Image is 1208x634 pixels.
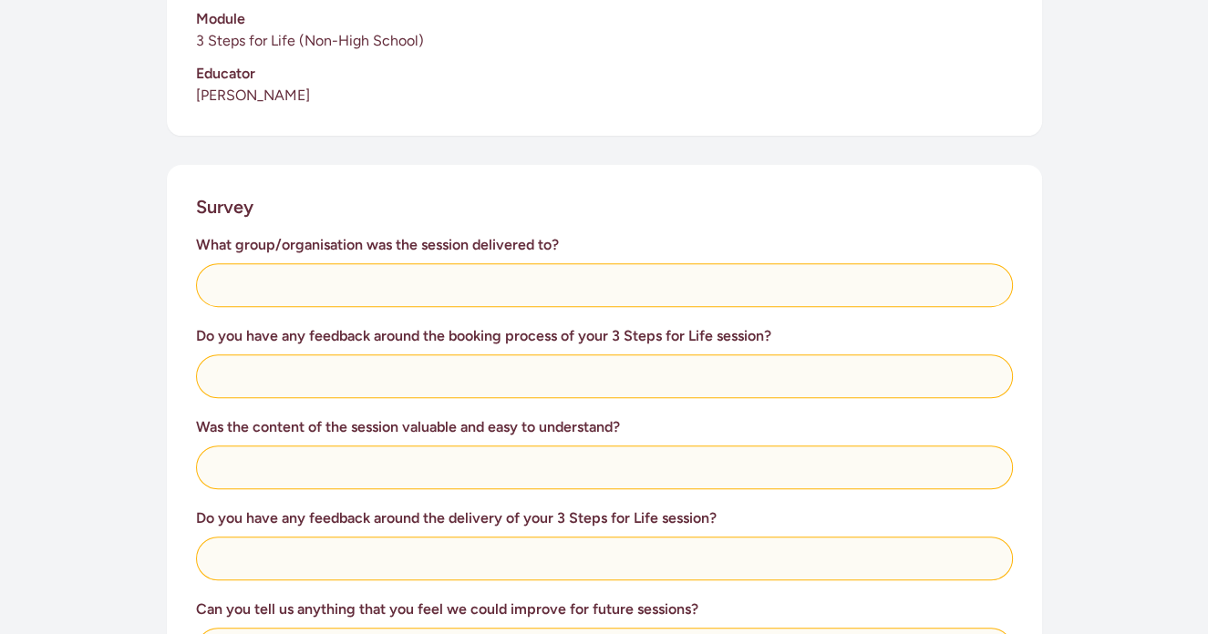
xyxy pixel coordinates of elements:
h3: What group/organisation was the session delivered to? [196,234,1013,256]
h3: Module [196,8,1013,30]
h3: Do you have any feedback around the booking process of your 3 Steps for Life session? [196,325,1013,347]
h3: Can you tell us anything that you feel we could improve for future sessions? [196,598,1013,620]
h3: Educator [196,63,1013,85]
h3: Do you have any feedback around the delivery of your 3 Steps for Life session? [196,507,1013,529]
p: [PERSON_NAME] [196,85,1013,107]
h2: Survey [196,194,253,220]
p: 3 Steps for Life (Non-High School) [196,30,1013,52]
h3: Was the content of the session valuable and easy to understand? [196,416,1013,438]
